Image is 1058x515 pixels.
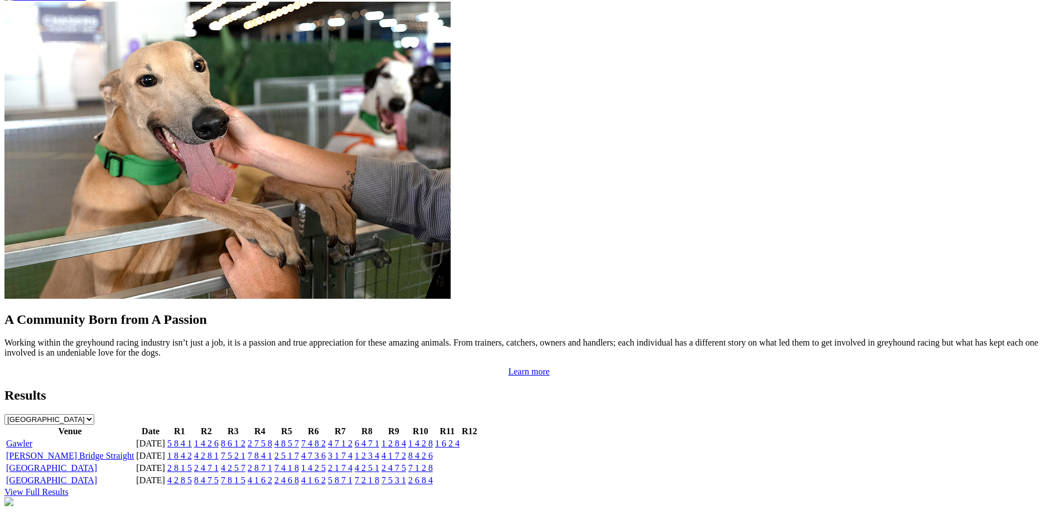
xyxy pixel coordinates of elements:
th: R8 [354,426,380,437]
th: R2 [194,426,219,437]
th: R6 [301,426,326,437]
th: R12 [461,426,478,437]
a: 4 7 3 6 [301,451,326,460]
h2: Results [4,388,1054,403]
img: chasers_homepage.jpg [4,497,13,506]
a: 2 1 7 4 [328,463,352,473]
a: 5 8 7 1 [328,475,352,485]
a: 8 4 7 5 [194,475,219,485]
a: 8 6 1 2 [221,439,245,448]
a: 1 6 2 4 [435,439,460,448]
a: 7 4 8 2 [301,439,326,448]
a: 1 4 2 5 [301,463,326,473]
a: 2 5 1 7 [274,451,299,460]
a: [GEOGRAPHIC_DATA] [6,475,97,485]
a: View Full Results [4,487,69,497]
td: [DATE] [136,475,166,486]
a: 7 8 1 5 [221,475,245,485]
a: 5 8 4 1 [167,439,192,448]
a: 4 2 8 5 [167,475,192,485]
a: 2 8 1 5 [167,463,192,473]
th: R11 [434,426,460,437]
a: 1 8 4 2 [167,451,192,460]
a: 1 2 3 4 [355,451,379,460]
a: 2 7 5 8 [248,439,272,448]
a: 4 1 7 2 [381,451,406,460]
a: 7 8 4 1 [248,451,272,460]
a: 4 1 6 2 [248,475,272,485]
a: 7 1 2 8 [408,463,433,473]
a: 1 4 2 6 [194,439,219,448]
a: 1 4 2 8 [408,439,433,448]
a: 4 2 5 7 [221,463,245,473]
a: 7 5 3 1 [381,475,406,485]
a: 2 4 7 5 [381,463,406,473]
a: 3 1 7 4 [328,451,352,460]
th: R5 [274,426,299,437]
a: 7 4 1 8 [274,463,299,473]
a: 2 4 7 1 [194,463,219,473]
a: 2 8 7 1 [248,463,272,473]
th: R3 [220,426,246,437]
th: R10 [408,426,433,437]
td: [DATE] [136,450,166,461]
th: R7 [327,426,353,437]
th: Date [136,426,166,437]
a: 4 1 6 2 [301,475,326,485]
a: 8 4 2 6 [408,451,433,460]
a: [GEOGRAPHIC_DATA] [6,463,97,473]
h2: A Community Born from A Passion [4,312,1054,327]
td: [DATE] [136,438,166,449]
a: 7 5 2 1 [221,451,245,460]
a: 4 2 8 1 [194,451,219,460]
a: Gawler [6,439,32,448]
a: 1 2 8 4 [381,439,406,448]
th: R9 [381,426,407,437]
a: Learn more [508,367,549,376]
th: Venue [6,426,134,437]
a: 4 8 5 7 [274,439,299,448]
th: R4 [247,426,273,437]
a: 4 2 5 1 [355,463,379,473]
th: R1 [167,426,192,437]
a: [PERSON_NAME] Bridge Straight [6,451,134,460]
a: 2 6 8 4 [408,475,433,485]
td: [DATE] [136,463,166,474]
a: 7 2 1 8 [355,475,379,485]
p: Working within the greyhound racing industry isn’t just a job, it is a passion and true appreciat... [4,338,1054,358]
a: 2 4 6 8 [274,475,299,485]
img: Westy_Cropped.jpg [4,2,451,299]
a: 4 7 1 2 [328,439,352,448]
a: 6 4 7 1 [355,439,379,448]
